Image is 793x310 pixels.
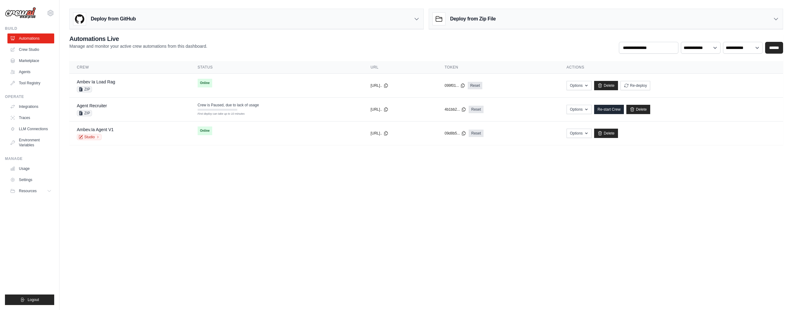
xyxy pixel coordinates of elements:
[7,175,54,185] a: Settings
[77,86,92,92] span: ZIP
[437,61,559,74] th: Token
[7,113,54,123] a: Traces
[567,105,592,114] button: Options
[77,103,107,108] a: Agent Recruiter
[450,15,496,23] h3: Deploy from Zip File
[469,130,483,137] a: Reset
[594,105,624,114] a: Re-start Crew
[69,61,190,74] th: Crew
[7,45,54,55] a: Crew Studio
[5,94,54,99] div: Operate
[69,34,207,43] h2: Automations Live
[567,81,592,90] button: Options
[91,15,136,23] h3: Deploy from GitHub
[7,102,54,112] a: Integrations
[77,127,114,132] a: Ambev.Ia Agent V1
[77,134,102,140] a: Studio
[5,294,54,305] button: Logout
[28,297,39,302] span: Logout
[19,188,37,193] span: Resources
[198,126,212,135] span: Online
[77,79,115,84] a: Ambev Ia Load Rag
[7,135,54,150] a: Environment Variables
[5,26,54,31] div: Build
[198,103,259,108] span: Crew is Paused, due to lack of usage
[445,107,466,112] button: 4b1bb2...
[7,78,54,88] a: Tool Registry
[198,79,212,87] span: Online
[7,186,54,196] button: Resources
[445,131,466,136] button: 09d8b5...
[762,280,793,310] iframe: Chat Widget
[7,33,54,43] a: Automations
[7,56,54,66] a: Marketplace
[620,81,651,90] button: Re-deploy
[198,112,237,116] div: First deploy can take up to 10 minutes
[7,164,54,174] a: Usage
[567,129,592,138] button: Options
[469,106,483,113] a: Reset
[594,129,618,138] a: Delete
[190,61,363,74] th: Status
[363,61,437,74] th: URL
[69,43,207,49] p: Manage and monitor your active crew automations from this dashboard.
[7,124,54,134] a: LLM Connections
[594,81,618,90] a: Delete
[73,13,86,25] img: GitHub Logo
[468,82,482,89] a: Reset
[7,67,54,77] a: Agents
[445,83,465,88] button: 099f01...
[5,7,36,19] img: Logo
[559,61,783,74] th: Actions
[5,156,54,161] div: Manage
[77,110,92,116] span: ZIP
[626,105,650,114] a: Delete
